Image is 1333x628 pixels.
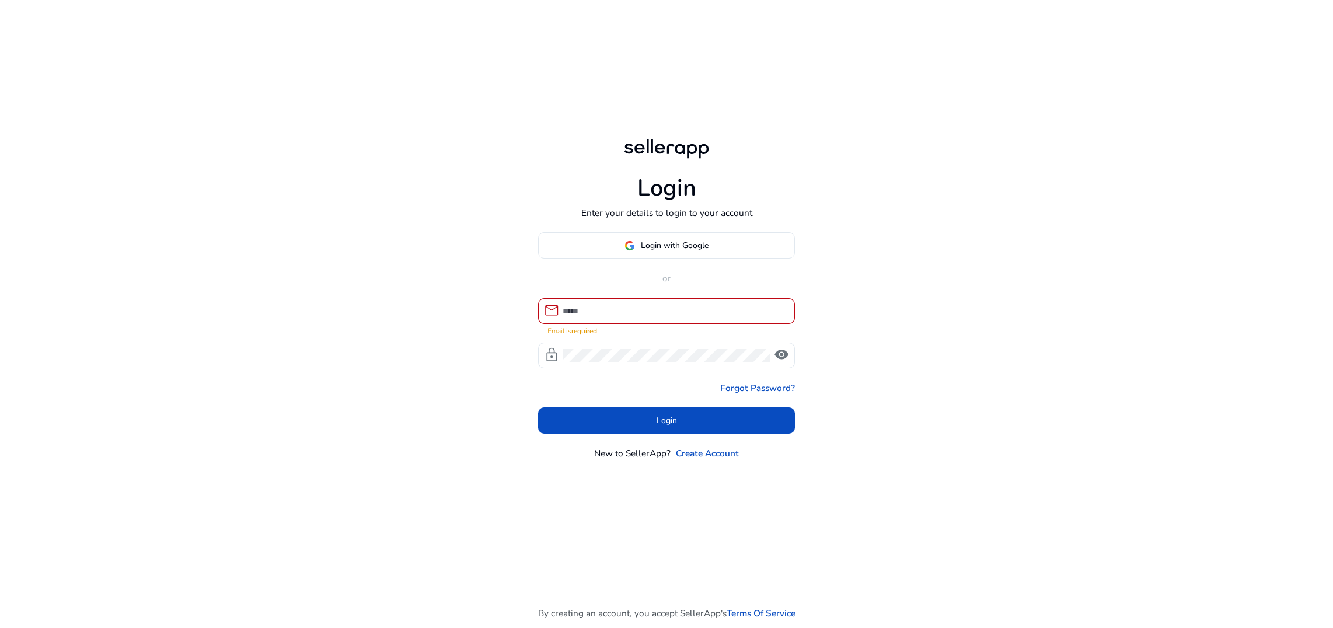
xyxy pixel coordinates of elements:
img: google-logo.svg [624,240,635,251]
span: Login [657,414,677,427]
span: mail [544,303,559,318]
strong: required [571,326,597,336]
p: Enter your details to login to your account [581,206,752,219]
a: Terms Of Service [727,606,795,620]
button: Login with Google [538,232,795,259]
button: Login [538,407,795,434]
p: New to SellerApp? [594,446,671,460]
mat-error: Email is [547,324,786,336]
h1: Login [637,175,696,203]
span: lock [544,347,559,362]
p: or [538,271,795,285]
a: Forgot Password? [720,381,795,395]
span: visibility [774,347,789,362]
span: Login with Google [641,239,709,252]
a: Create Account [676,446,739,460]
